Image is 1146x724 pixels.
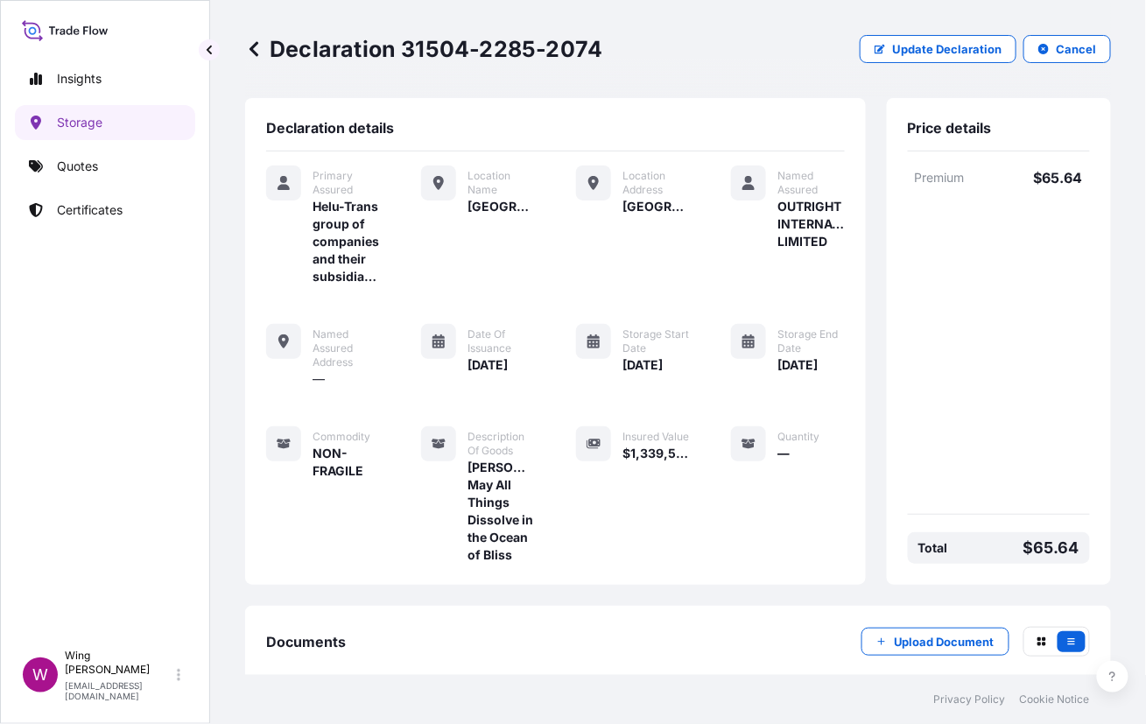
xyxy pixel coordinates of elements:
a: Storage [15,105,195,140]
span: [DATE] [777,356,818,374]
span: Location Address [622,169,689,197]
span: [DATE] [468,356,508,374]
span: Declaration details [266,119,394,137]
p: Premium [915,169,999,186]
span: Description of Goods [468,430,534,458]
span: Named Assured [777,169,844,197]
p: Wing [PERSON_NAME] [65,649,173,677]
p: Certificates [57,201,123,219]
span: [GEOGRAPHIC_DATA] [468,198,534,215]
span: Quantity [777,430,819,444]
p: Update Declaration [892,40,1002,58]
span: Storage Start Date [622,327,689,355]
a: Cookie Notice [1020,692,1090,706]
span: [DATE] [622,356,663,374]
span: Insured Value [622,430,689,444]
span: Storage End Date [777,327,844,355]
a: Privacy Policy [934,692,1006,706]
span: [PERSON_NAME], May All Things Dissolve in the Ocean of Bliss [468,459,534,564]
p: Cancel [1056,40,1096,58]
span: Price details [908,119,992,137]
p: Insights [57,70,102,88]
p: Documents [266,635,346,649]
p: $65.64 [999,169,1083,186]
span: — [777,445,790,462]
a: Quotes [15,149,195,184]
p: Total [918,539,948,557]
a: Certificates [15,193,195,228]
span: Helu-Trans group of companies and their subsidiaries [313,198,379,285]
span: Commodity [313,430,370,444]
span: W [32,666,48,684]
button: Cancel [1023,35,1111,63]
button: Upload Document [861,628,1009,656]
span: Primary Assured [313,169,379,197]
a: Insights [15,61,195,96]
p: Storage [57,114,102,131]
span: Location Name [468,169,534,197]
p: Declaration 31504-2285-2074 [245,35,602,63]
span: NON-FRAGILE [313,445,379,480]
button: Update Declaration [860,35,1016,63]
p: [EMAIL_ADDRESS][DOMAIN_NAME] [65,680,173,701]
span: [GEOGRAPHIC_DATA] [622,198,689,215]
p: Quotes [57,158,98,175]
p: Upload Document [894,633,995,650]
span: Named Assured Address [313,327,379,369]
span: Date of Issuance [468,327,534,355]
p: $65.64 [1023,539,1079,557]
span: $1,339,533 [622,445,689,462]
span: — [313,370,325,388]
span: OUTRIGHT INTERNATIONAL LIMITED [777,198,844,250]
